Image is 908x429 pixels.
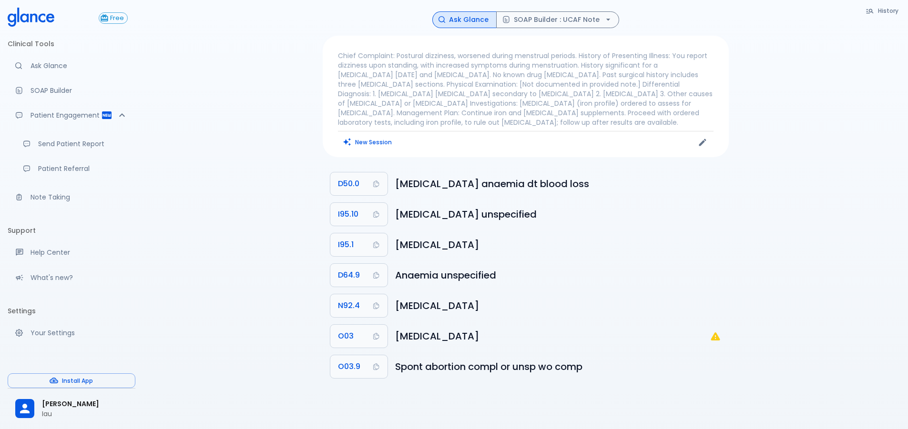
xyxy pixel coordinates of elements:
span: N92.4 [338,299,360,312]
p: Help Center [31,248,128,257]
button: Copy Code O03.9 to clipboard [330,355,388,378]
span: Free [107,15,127,22]
li: Support [8,219,135,242]
h6: Iron deficiency anaemia secondary to blood loss (chronic) [395,176,721,191]
h6: Excessive bleeding in the premenopausal period [395,298,721,313]
p: Note Taking [31,192,128,202]
h6: Spontaneous abortion [395,329,710,344]
span: O03 [338,329,354,343]
button: Copy Code I95.10 to clipboard [330,203,388,226]
p: Ask Glance [31,61,128,70]
button: Install App [8,373,135,388]
button: History [861,4,904,18]
button: Clears all inputs and results. [338,135,398,149]
button: Free [99,12,128,24]
a: Docugen: Compose a clinical documentation in seconds [8,80,135,101]
span: D64.9 [338,269,360,282]
button: Copy Code O03 to clipboard [330,325,388,348]
a: Receive patient referrals [15,158,135,179]
p: Chief Complaint: Postural dizziness, worsened during menstrual periods. History of Presenting Ill... [338,51,714,127]
button: Copy Code I95.1 to clipboard [330,233,388,256]
button: Copy Code D64.9 to clipboard [330,264,388,287]
div: Patient Reports & Referrals [8,105,135,126]
button: Edit [695,135,710,150]
span: D50.0 [338,177,359,190]
a: Manage your settings [8,322,135,343]
button: Ask Glance [432,11,497,28]
h6: Orthostatic hypotension [395,237,721,252]
a: Send a patient summary [15,133,135,154]
li: Clinical Tools [8,32,135,55]
p: Send Patient Report [38,139,128,149]
a: Advanced note-taking [8,187,135,208]
p: SOAP Builder [31,86,128,95]
li: Settings [8,299,135,322]
p: Your Settings [31,328,128,338]
p: What's new? [31,273,128,282]
button: Copy Code D50.0 to clipboard [330,172,388,195]
p: Iau [42,409,128,419]
h6: Orthostatic hypotension, unspecified [395,207,721,222]
p: Patient Engagement [31,110,101,120]
h6: Anaemia, unspecified [395,268,721,283]
a: Click to view or change your subscription [99,12,135,24]
p: Patient Referral [38,164,128,173]
div: [PERSON_NAME]Iau [8,392,135,425]
svg: O03: Not a billable code [710,330,721,342]
span: I95.10 [338,208,358,221]
span: I95.1 [338,238,354,251]
div: Recent updates and feature releases [8,267,135,288]
span: [PERSON_NAME] [42,399,128,409]
button: SOAP Builder : UCAF Note [496,11,619,28]
h6: Spontaneous abortion, complete or unspecified, without complication [395,359,721,374]
button: Copy Code N92.4 to clipboard [330,294,388,317]
a: Get help from our support team [8,242,135,263]
span: O03.9 [338,360,360,373]
a: Moramiz: Find ICD10AM codes instantly [8,55,135,76]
